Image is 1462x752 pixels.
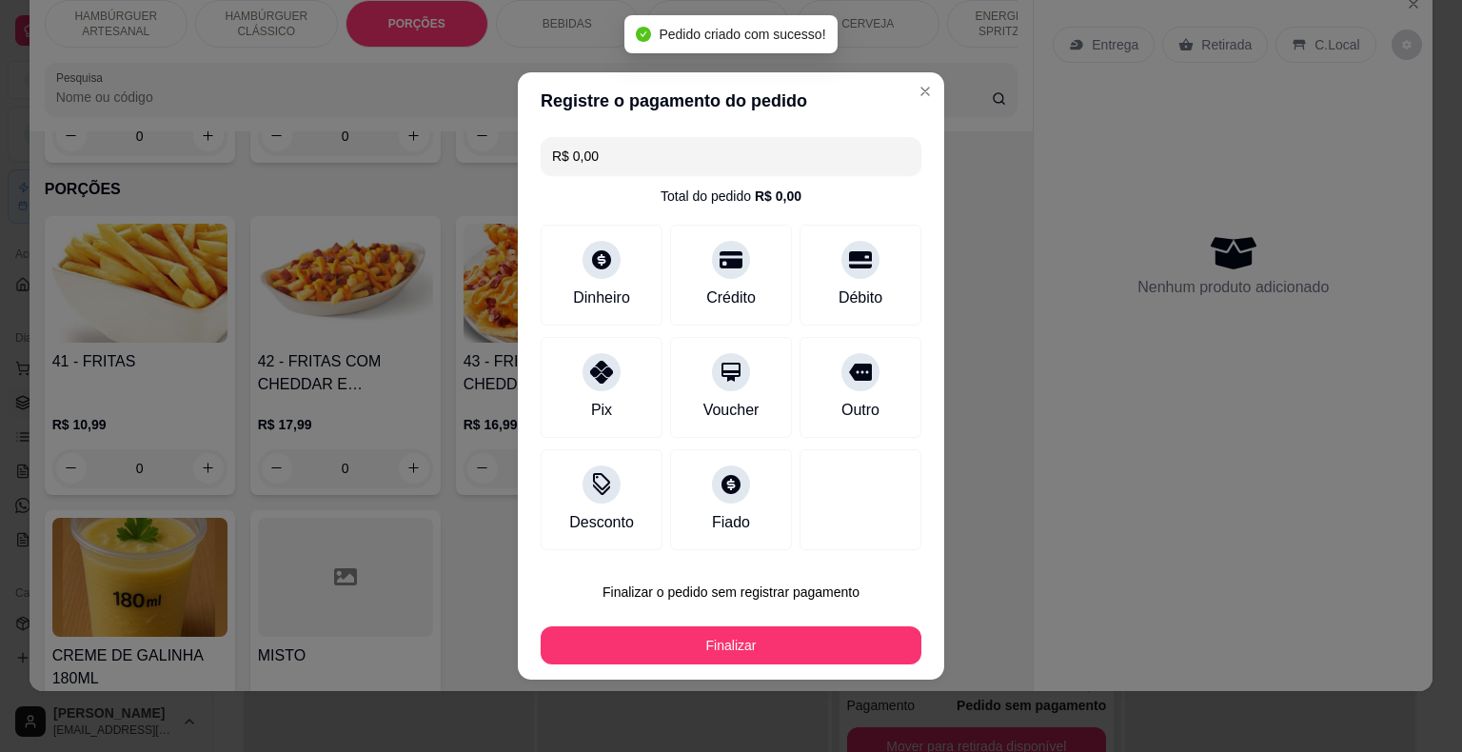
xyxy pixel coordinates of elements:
[712,511,750,534] div: Fiado
[552,137,910,175] input: Ex.: hambúrguer de cordeiro
[706,287,756,309] div: Crédito
[661,187,801,206] div: Total do pedido
[659,27,825,42] span: Pedido criado com sucesso!
[910,76,940,107] button: Close
[839,287,882,309] div: Débito
[636,27,651,42] span: check-circle
[569,511,634,534] div: Desconto
[573,287,630,309] div: Dinheiro
[755,187,801,206] div: R$ 0,00
[591,399,612,422] div: Pix
[518,72,944,129] header: Registre o pagamento do pedido
[841,399,879,422] div: Outro
[541,626,921,664] button: Finalizar
[541,573,921,611] button: Finalizar o pedido sem registrar pagamento
[703,399,760,422] div: Voucher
